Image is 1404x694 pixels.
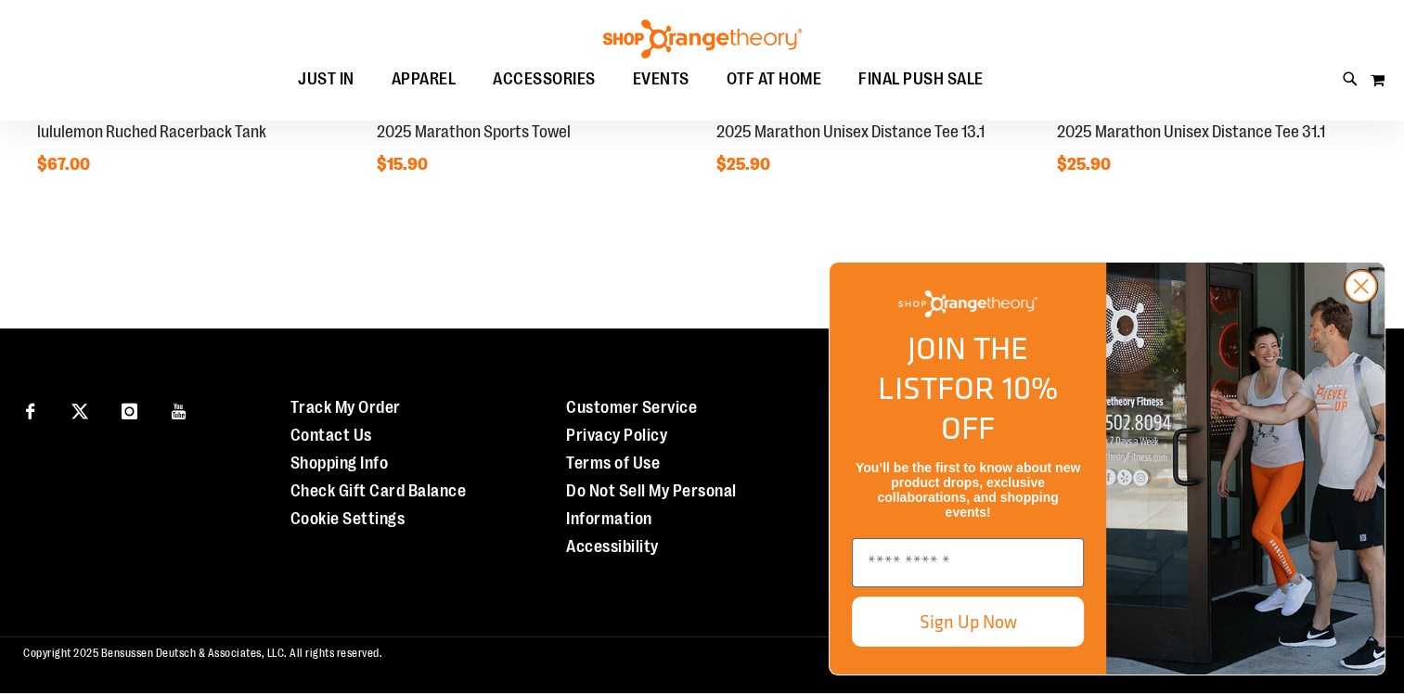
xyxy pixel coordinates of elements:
a: Visit our X page [64,393,97,426]
a: APPAREL [373,58,475,101]
a: Customer Service [566,398,697,417]
img: Shop Orangtheory [1106,263,1385,675]
button: Sign Up Now [852,597,1084,647]
a: Contact Us [290,426,372,444]
a: Do Not Sell My Personal Information [566,482,737,528]
span: $25.90 [716,155,773,173]
span: $67.00 [37,155,93,173]
a: 2025 Marathon Unisex Distance Tee 13.1 [716,122,985,141]
a: JUST IN [279,58,373,101]
span: You’ll be the first to know about new product drops, exclusive collaborations, and shopping events! [856,460,1080,520]
a: EVENTS [614,58,708,101]
span: Copyright 2025 Bensussen Deutsch & Associates, LLC. All rights reserved. [23,647,382,660]
a: lululemon Ruched Racerback Tank [37,122,266,141]
a: Accessibility [566,537,659,556]
span: FINAL PUSH SALE [858,58,984,100]
a: Track My Order [290,398,401,417]
a: Cookie Settings [290,509,406,528]
span: JUST IN [298,58,354,100]
a: Check Gift Card Balance [290,482,467,500]
img: Twitter [71,403,88,419]
a: Visit our Facebook page [14,393,46,426]
div: FLYOUT Form [810,243,1404,694]
img: Shop Orangetheory [898,290,1037,317]
span: FOR 10% OFF [937,365,1058,451]
a: Terms of Use [566,454,660,472]
button: Close dialog [1344,269,1378,303]
input: Enter email [852,538,1084,587]
a: 2025 Marathon Unisex Distance Tee 31.1 [1056,122,1324,141]
span: EVENTS [633,58,689,100]
a: 2025 Marathon Sports Towel [377,122,571,141]
a: OTF AT HOME [708,58,841,101]
a: Visit our Instagram page [113,393,146,426]
span: APPAREL [392,58,457,100]
span: $15.90 [377,155,431,173]
span: $25.90 [1056,155,1113,173]
a: ACCESSORIES [474,58,614,101]
img: Shop Orangetheory [600,19,805,58]
span: OTF AT HOME [727,58,822,100]
a: FINAL PUSH SALE [840,58,1002,101]
a: Privacy Policy [566,426,667,444]
a: Shopping Info [290,454,389,472]
span: JOIN THE LIST [878,325,1028,411]
a: Visit our Youtube page [163,393,196,426]
span: ACCESSORIES [493,58,596,100]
